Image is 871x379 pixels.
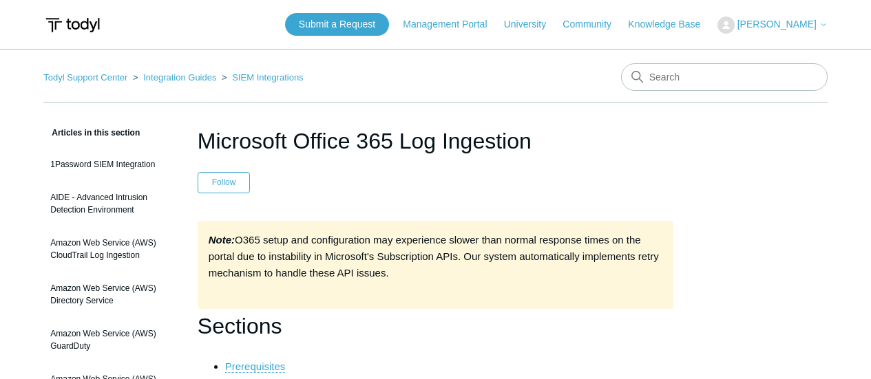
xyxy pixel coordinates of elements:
[219,72,304,83] li: SIEM Integrations
[209,234,235,246] strong: Note:
[43,72,130,83] li: Todyl Support Center
[563,17,625,32] a: Community
[232,72,303,83] a: SIEM Integrations
[43,275,177,314] a: Amazon Web Service (AWS) Directory Service
[43,72,127,83] a: Todyl Support Center
[628,17,714,32] a: Knowledge Base
[43,151,177,177] a: 1Password SIEM Integration
[143,72,216,83] a: Integration Guides
[225,360,286,373] a: Prerequisites
[198,309,673,344] h1: Sections
[43,12,102,38] img: Todyl Support Center Help Center home page
[43,321,177,359] a: Amazon Web Service (AWS) GuardDuty
[285,13,389,36] a: Submit a Request
[198,124,673,158] h1: Microsoft Office 365 Log Ingestion
[737,19,817,30] span: [PERSON_NAME]
[198,221,673,309] div: O365 setup and configuration may experience slower than normal response times on the portal due t...
[43,230,177,268] a: Amazon Web Service (AWS) CloudTrail Log Ingestion
[198,172,251,193] button: Follow Article
[43,184,177,223] a: AIDE - Advanced Intrusion Detection Environment
[717,17,828,34] button: [PERSON_NAME]
[130,72,219,83] li: Integration Guides
[403,17,501,32] a: Management Portal
[43,128,140,138] span: Articles in this section
[621,63,828,91] input: Search
[504,17,560,32] a: University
